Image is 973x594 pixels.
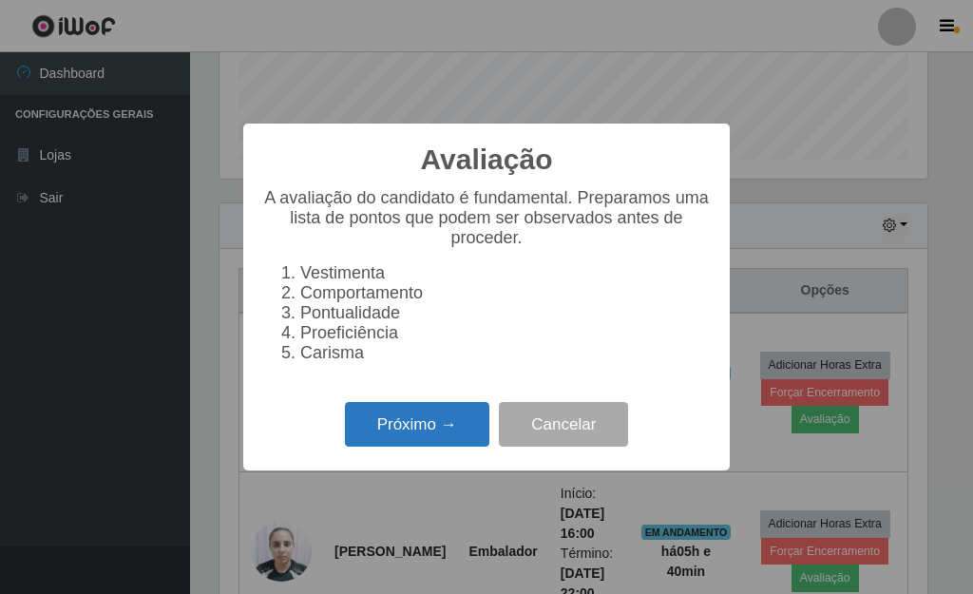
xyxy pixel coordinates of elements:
[345,402,489,447] button: Próximo →
[300,323,711,343] li: Proeficiência
[421,143,553,177] h2: Avaliação
[300,303,711,323] li: Pontualidade
[262,188,711,248] p: A avaliação do candidato é fundamental. Preparamos uma lista de pontos que podem ser observados a...
[300,343,711,363] li: Carisma
[300,263,711,283] li: Vestimenta
[499,402,628,447] button: Cancelar
[300,283,711,303] li: Comportamento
